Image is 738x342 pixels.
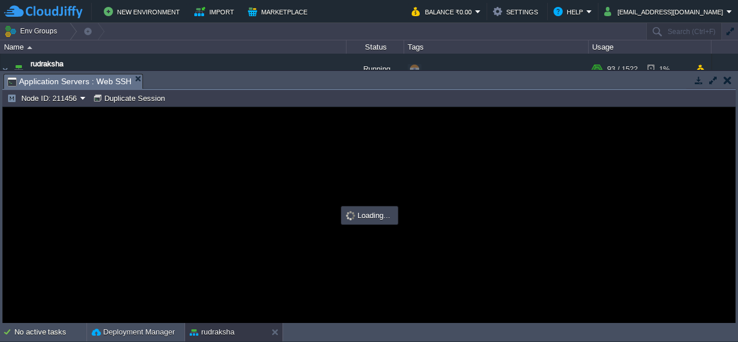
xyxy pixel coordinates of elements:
[647,54,685,85] div: 1%
[342,208,397,223] div: Loading...
[589,40,711,54] div: Usage
[405,40,588,54] div: Tags
[412,5,475,18] button: Balance ₹0.00
[248,5,311,18] button: Marketplace
[7,74,131,89] span: Application Servers : Web SSH
[553,5,586,18] button: Help
[347,54,404,85] div: Running
[14,323,86,341] div: No active tasks
[1,40,346,54] div: Name
[104,5,183,18] button: New Environment
[4,5,82,19] img: CloudJiffy
[93,93,168,103] button: Duplicate Session
[604,5,726,18] button: [EMAIL_ADDRESS][DOMAIN_NAME]
[4,23,61,39] button: Env Groups
[607,54,638,85] div: 93 / 1522
[190,326,235,338] button: rudraksha
[347,40,404,54] div: Status
[92,326,175,338] button: Deployment Manager
[7,93,80,103] button: Node ID: 211456
[27,46,32,49] img: AMDAwAAAACH5BAEAAAAALAAAAAABAAEAAAICRAEAOw==
[194,5,238,18] button: Import
[493,5,541,18] button: Settings
[10,54,27,85] img: AMDAwAAAACH5BAEAAAAALAAAAAABAAEAAAICRAEAOw==
[1,54,10,85] img: AMDAwAAAACH5BAEAAAAALAAAAAABAAEAAAICRAEAOw==
[31,58,63,70] a: rudraksha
